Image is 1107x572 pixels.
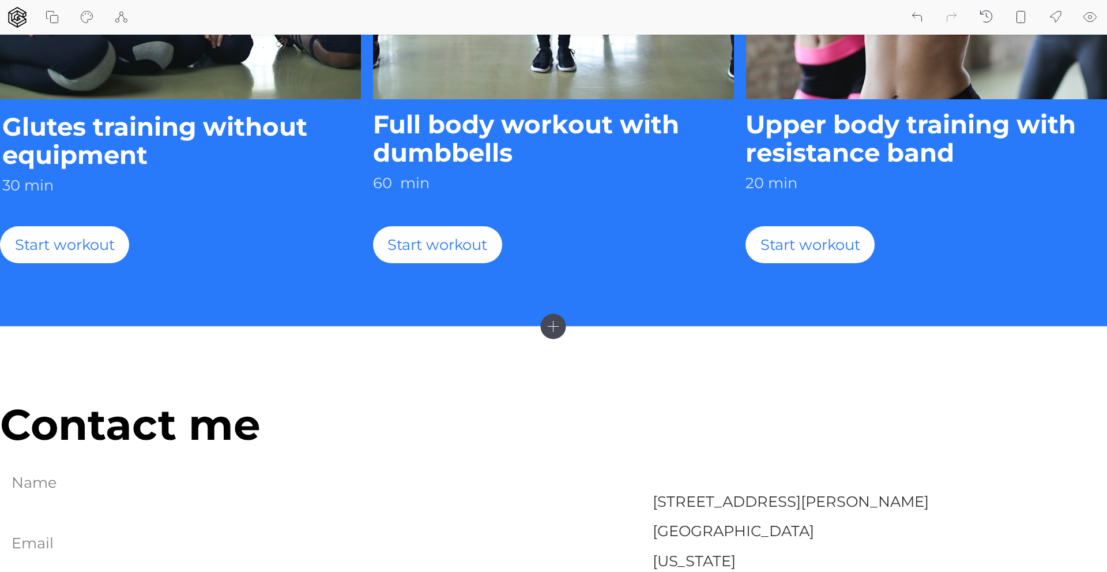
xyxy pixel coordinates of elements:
[979,9,993,25] div: Backups
[2,113,359,170] h3: Glutes training without equipment
[745,172,1107,194] p: 20 min
[2,174,359,196] p: 30 min
[653,491,1107,513] p: [STREET_ADDRESS][PERSON_NAME]
[745,226,875,263] button: Start workout
[653,550,1107,572] p: [US_STATE]
[373,172,735,194] p: 60 min
[745,111,1107,167] h3: Upper body training with resistance band
[15,234,115,256] span: Start workout
[373,111,735,167] h3: Full body workout with dumbbells
[760,234,860,256] span: Start workout
[387,234,487,256] span: Start workout
[373,226,502,263] button: Start workout
[653,520,1107,542] p: [GEOGRAPHIC_DATA]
